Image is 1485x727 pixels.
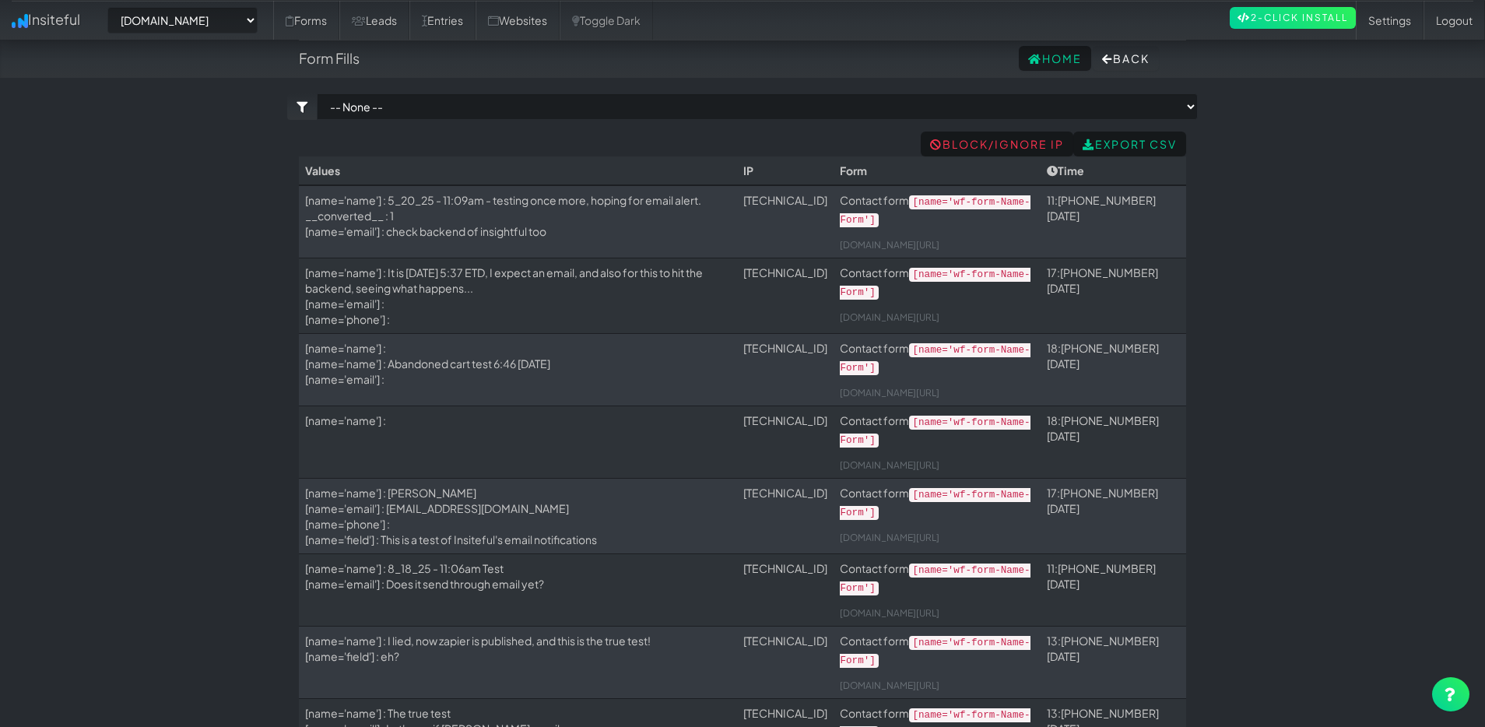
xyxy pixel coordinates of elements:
p: Contact form [840,413,1034,448]
a: [TECHNICAL_ID] [743,341,827,355]
h4: Form Fills [299,51,360,66]
p: Contact form [840,560,1034,596]
p: Contact form [840,485,1034,521]
td: 13:[PHONE_NUMBER][DATE] [1041,626,1186,698]
td: [name='name'] : [299,406,737,478]
a: [TECHNICAL_ID] [743,193,827,207]
td: [name='name'] : 8_18_25 - 11:06am Test [name='email'] : Does it send through email yet? [299,553,737,626]
a: Entries [409,1,476,40]
a: Toggle Dark [560,1,653,40]
td: 17:[PHONE_NUMBER][DATE] [1041,478,1186,553]
code: [name='wf-form-Name-Form'] [840,195,1030,227]
td: [name='name'] : [name='name'] : Abandoned cart test 6:46 [DATE] [name='email'] : [299,333,737,406]
a: Forms [273,1,339,40]
a: [DOMAIN_NAME][URL] [840,311,939,323]
a: [TECHNICAL_ID] [743,413,827,427]
td: [name='name'] : [PERSON_NAME] [name='email'] : [EMAIL_ADDRESS][DOMAIN_NAME] [name='phone'] : [nam... [299,478,737,553]
th: Form [834,156,1040,185]
a: Home [1019,46,1091,71]
a: 2-Click Install [1230,7,1356,29]
td: 18:[PHONE_NUMBER][DATE] [1041,333,1186,406]
a: Settings [1356,1,1424,40]
button: Back [1093,46,1159,71]
img: icon.png [12,14,28,28]
a: [TECHNICAL_ID] [743,265,827,279]
code: [name='wf-form-Name-Form'] [840,268,1030,300]
td: 11:[PHONE_NUMBER][DATE] [1041,553,1186,626]
code: [name='wf-form-Name-Form'] [840,343,1030,375]
a: [DOMAIN_NAME][URL] [840,607,939,619]
code: [name='wf-form-Name-Form'] [840,416,1030,448]
a: [DOMAIN_NAME][URL] [840,387,939,399]
td: [name='name'] : 5_20_25 - 11:09am - testing once more, hoping for email alert. __converted__ : 1 ... [299,185,737,258]
code: [name='wf-form-Name-Form'] [840,564,1030,595]
a: [DOMAIN_NAME][URL] [840,239,939,251]
a: Logout [1424,1,1485,40]
a: [TECHNICAL_ID] [743,561,827,575]
code: [name='wf-form-Name-Form'] [840,636,1030,668]
a: [TECHNICAL_ID] [743,486,827,500]
p: Contact form [840,340,1034,376]
a: Export CSV [1073,132,1186,156]
td: [name='name'] : It is [DATE] 5:37 ETD, I expect an email, and also for this to hit the backend, s... [299,258,737,333]
a: [TECHNICAL_ID] [743,634,827,648]
th: IP [737,156,834,185]
a: [DOMAIN_NAME][URL] [840,459,939,471]
td: 18:[PHONE_NUMBER][DATE] [1041,406,1186,478]
th: Values [299,156,737,185]
a: Block/Ignore IP [921,132,1073,156]
td: 17:[PHONE_NUMBER][DATE] [1041,258,1186,333]
a: [DOMAIN_NAME][URL] [840,532,939,543]
a: [DOMAIN_NAME][URL] [840,680,939,691]
p: Contact form [840,633,1034,669]
th: Time [1041,156,1186,185]
code: [name='wf-form-Name-Form'] [840,488,1030,520]
p: Contact form [840,265,1034,300]
p: Contact form [840,192,1034,228]
a: Leads [339,1,409,40]
a: Websites [476,1,560,40]
td: [name='name'] : I lied, now zapier is published, and this is the true test! [name='field'] : eh? [299,626,737,698]
a: [TECHNICAL_ID] [743,706,827,720]
td: 11:[PHONE_NUMBER][DATE] [1041,185,1186,258]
